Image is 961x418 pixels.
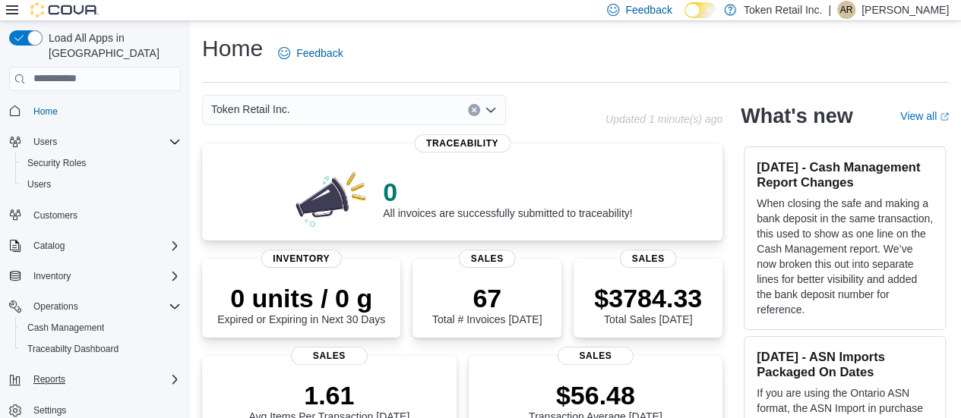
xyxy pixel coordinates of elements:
img: Cova [30,2,99,17]
p: Token Retail Inc. [744,1,823,19]
span: Sales [459,250,516,268]
button: Customers [3,204,187,226]
span: Operations [27,297,181,316]
button: Users [27,133,63,151]
p: 67 [432,283,542,313]
p: $3784.33 [594,283,702,313]
button: Reports [27,370,71,388]
span: Customers [33,209,77,222]
button: Catalog [27,237,71,255]
p: $56.48 [529,380,662,410]
button: Traceabilty Dashboard [15,338,187,360]
span: ar [840,1,853,19]
h3: [DATE] - Cash Management Report Changes [757,159,933,190]
span: Dark Mode [684,18,685,19]
span: Security Roles [27,157,86,169]
span: Users [33,136,57,148]
span: Inventory [33,270,71,282]
button: Inventory [27,267,77,285]
a: Security Roles [21,154,92,172]
button: Open list of options [485,104,497,116]
a: View allExternal link [900,110,949,122]
h3: [DATE] - ASN Imports Packaged On Dates [757,349,933,379]
span: Catalog [27,237,181,255]
button: Users [15,174,187,195]
button: Operations [27,297,84,316]
div: Expired or Expiring in Next 30 Days [217,283,385,325]
span: Inventory [27,267,181,285]
div: All invoices are successfully submitted to traceability! [383,177,632,219]
p: 1.61 [248,380,409,410]
span: Catalog [33,240,65,252]
p: [PERSON_NAME] [861,1,949,19]
h2: What's new [741,104,852,128]
a: Users [21,175,57,193]
p: | [828,1,831,19]
span: Home [33,105,58,118]
div: Total # Invoices [DATE] [432,283,542,325]
span: Reports [33,373,65,385]
span: Traceabilty Dashboard [27,343,119,355]
span: Cash Management [21,319,181,337]
span: Token Retail Inc. [211,100,290,118]
button: Operations [3,296,187,317]
span: Feedback [625,2,672,17]
a: Traceabilty Dashboard [21,340,125,358]
span: Sales [291,347,367,365]
span: Load All Apps in [GEOGRAPHIC_DATA] [43,30,181,61]
span: Settings [33,404,66,416]
button: Users [3,131,187,152]
p: 0 units / 0 g [217,283,385,313]
button: Security Roles [15,152,187,174]
a: Feedback [272,38,349,68]
span: Sales [620,250,677,268]
span: Cash Management [27,322,104,334]
span: Traceability [414,134,511,152]
span: Users [27,133,181,151]
p: 0 [383,177,632,207]
button: Home [3,100,187,122]
button: Clear input [468,104,480,116]
button: Inventory [3,266,187,287]
span: Reports [27,370,181,388]
button: Catalog [3,235,187,256]
button: Reports [3,369,187,390]
span: Home [27,102,181,121]
a: Home [27,102,64,121]
input: Dark Mode [684,2,716,18]
span: Feedback [296,46,343,61]
p: Updated 1 minute(s) ago [605,113,722,125]
p: When closing the safe and making a bank deposit in the same transaction, this used to show as one... [757,196,933,317]
span: Users [21,175,181,193]
span: Sales [558,347,634,365]
h1: Home [202,33,263,64]
svg: External link [940,112,949,121]
span: Operations [33,300,78,313]
img: 0 [292,168,371,228]
div: Total Sales [DATE] [594,283,702,325]
div: andrew rampersad [837,1,855,19]
span: Traceabilty Dashboard [21,340,181,358]
button: Cash Management [15,317,187,338]
span: Users [27,178,51,190]
a: Customers [27,206,84,225]
a: Cash Management [21,319,110,337]
span: Inventory [261,250,342,268]
span: Security Roles [21,154,181,172]
span: Customers [27,206,181,225]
